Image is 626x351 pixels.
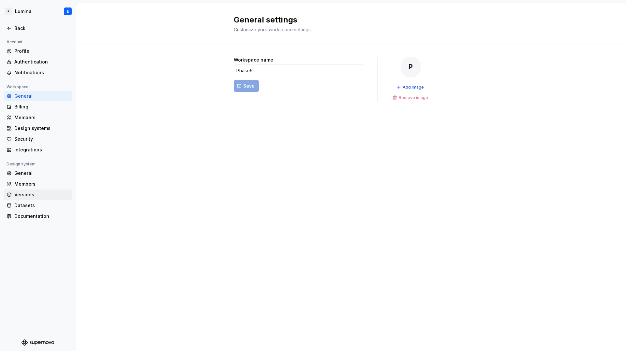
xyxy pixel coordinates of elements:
[4,102,72,112] a: Billing
[14,69,69,76] div: Notifications
[14,114,69,121] div: Members
[22,339,54,346] svg: Supernova Logo
[14,25,69,32] div: Back
[4,67,72,78] a: Notifications
[395,83,427,92] button: Add image
[4,57,72,67] a: Authentication
[234,27,312,32] span: Customize your workspace settings.
[4,160,38,168] div: Design system
[14,48,69,54] div: Profile
[1,4,74,19] button: PLuminaE
[4,211,72,221] a: Documentation
[14,213,69,219] div: Documentation
[14,104,69,110] div: Billing
[4,168,72,178] a: General
[4,38,25,46] div: Account
[4,83,31,91] div: Workspace
[4,134,72,144] a: Security
[4,23,72,34] a: Back
[234,57,273,63] label: Workspace name
[14,181,69,187] div: Members
[5,7,12,15] div: P
[14,191,69,198] div: Versions
[14,136,69,142] div: Security
[403,85,424,90] span: Add image
[4,112,72,123] a: Members
[4,200,72,211] a: Datasets
[14,125,69,132] div: Design systems
[4,179,72,189] a: Members
[14,93,69,99] div: General
[14,59,69,65] div: Authentication
[67,9,69,14] div: E
[15,8,32,15] div: Lumina
[4,46,72,56] a: Profile
[400,57,421,77] div: P
[4,190,72,200] a: Versions
[14,147,69,153] div: Integrations
[234,15,461,25] h2: General settings
[14,170,69,176] div: General
[4,123,72,133] a: Design systems
[14,202,69,209] div: Datasets
[4,145,72,155] a: Integrations
[4,91,72,101] a: General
